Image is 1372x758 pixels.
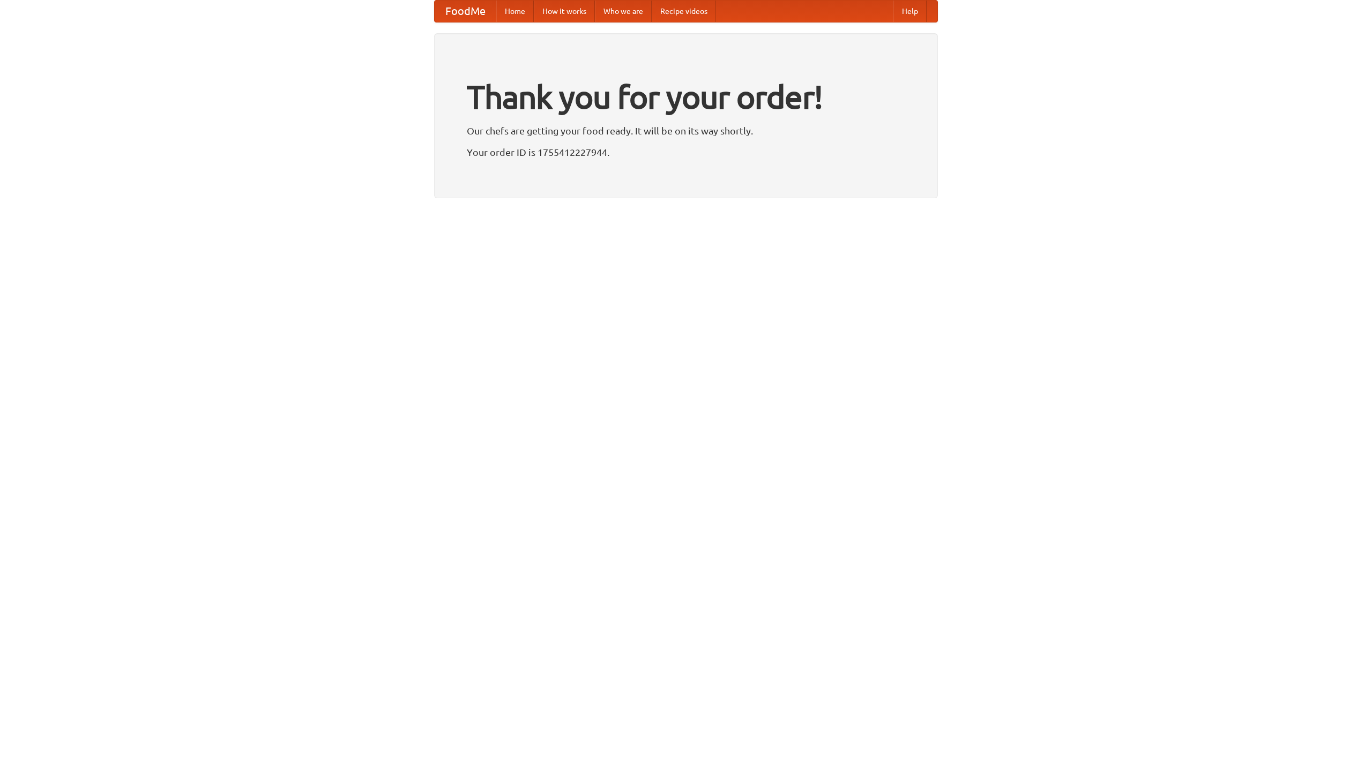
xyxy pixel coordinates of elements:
a: Recipe videos [652,1,716,22]
h1: Thank you for your order! [467,71,905,123]
a: Home [496,1,534,22]
a: Who we are [595,1,652,22]
a: FoodMe [435,1,496,22]
p: Your order ID is 1755412227944. [467,144,905,160]
a: Help [893,1,927,22]
a: How it works [534,1,595,22]
p: Our chefs are getting your food ready. It will be on its way shortly. [467,123,905,139]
